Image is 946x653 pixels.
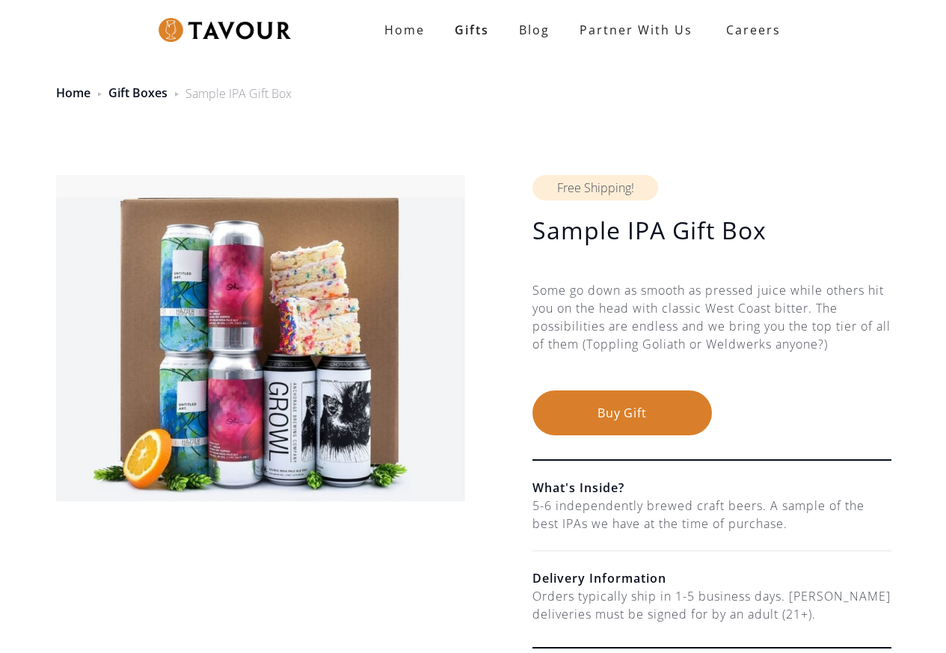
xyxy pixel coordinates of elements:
a: Home [56,85,90,101]
h6: What's Inside? [532,479,891,497]
button: Buy Gift [532,390,712,435]
div: Free Shipping! [532,175,658,200]
a: Home [369,15,440,45]
div: Sample IPA Gift Box [185,85,292,102]
strong: Careers [726,15,781,45]
strong: Home [384,22,425,38]
h6: Delivery Information [532,569,891,587]
a: Careers [707,9,792,51]
a: Gifts [440,15,504,45]
div: Orders typically ship in 1-5 business days. [PERSON_NAME] deliveries must be signed for by an adu... [532,587,891,623]
h1: Sample IPA Gift Box [532,215,891,245]
div: Some go down as smooth as pressed juice while others hit you on the head with classic West Coast ... [532,281,891,390]
div: 5-6 independently brewed craft beers. A sample of the best IPAs we have at the time of purchase. [532,497,891,533]
a: Blog [504,15,565,45]
a: Gift Boxes [108,85,168,101]
a: partner with us [565,15,707,45]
